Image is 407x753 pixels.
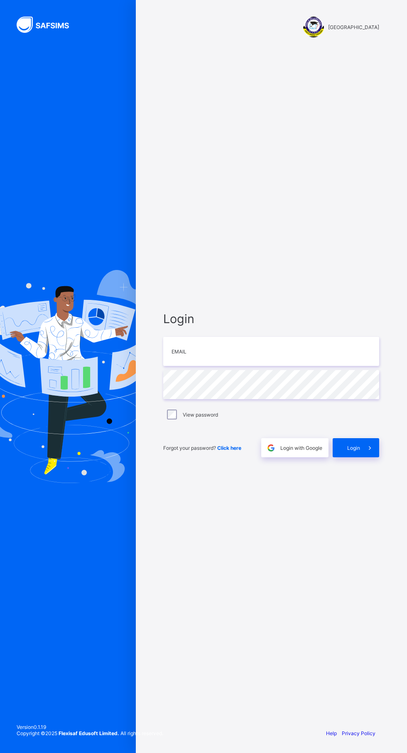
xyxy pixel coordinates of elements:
span: Login [347,445,360,451]
img: google.396cfc9801f0270233282035f929180a.svg [266,443,276,453]
a: Privacy Policy [342,730,375,736]
img: SAFSIMS Logo [17,17,79,33]
span: Login with Google [280,445,322,451]
span: Login [163,312,379,326]
span: [GEOGRAPHIC_DATA] [328,24,379,30]
label: View password [183,412,218,418]
span: Copyright © 2025 All rights reserved. [17,730,163,736]
span: Version 0.1.19 [17,724,163,730]
a: Help [326,730,337,736]
strong: Flexisaf Edusoft Limited. [59,730,119,736]
span: Forgot your password? [163,445,241,451]
a: Click here [217,445,241,451]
